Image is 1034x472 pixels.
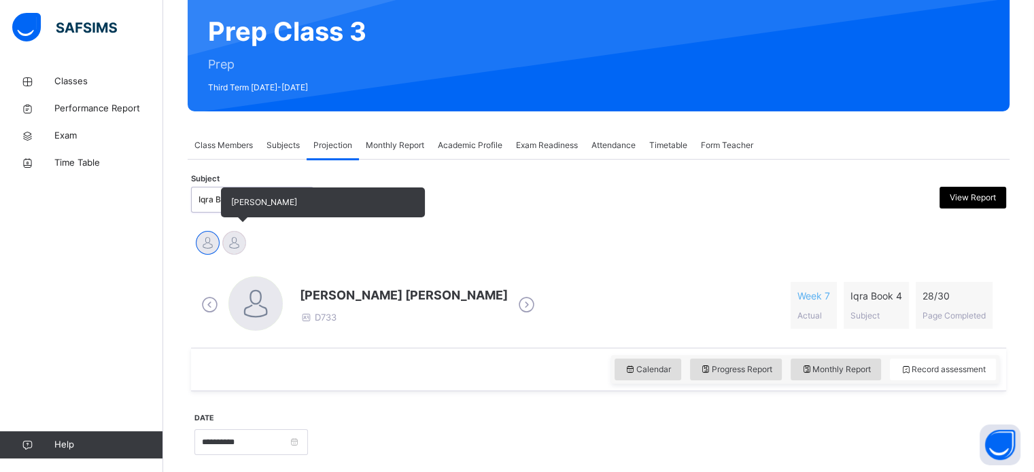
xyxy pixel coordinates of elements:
[923,310,986,321] span: Page Completed
[797,310,822,321] span: Actual
[191,173,220,185] span: Subject
[300,312,337,323] span: D733
[438,139,502,151] span: Academic Profile
[266,139,300,151] span: Subjects
[194,139,253,151] span: Class Members
[950,192,996,204] span: View Report
[801,363,871,376] span: Monthly Report
[700,363,772,376] span: Progress Report
[194,413,214,424] label: Date
[850,289,902,303] span: Iqra Book 4
[313,139,352,151] span: Projection
[54,438,162,452] span: Help
[54,156,163,170] span: Time Table
[701,139,753,151] span: Form Teacher
[797,289,830,303] span: Week 7
[231,197,297,207] span: [PERSON_NAME]
[980,424,1020,465] button: Open asap
[12,13,117,41] img: safsims
[300,286,508,304] span: [PERSON_NAME] [PERSON_NAME]
[54,75,163,88] span: Classes
[366,139,424,151] span: Monthly Report
[900,363,986,376] span: Record assessment
[591,139,636,151] span: Attendance
[54,102,163,115] span: Performance Report
[625,363,671,376] span: Calendar
[850,310,880,321] span: Subject
[923,289,986,303] span: 28 / 30
[649,139,687,151] span: Timetable
[516,139,578,151] span: Exam Readiness
[54,129,163,143] span: Exam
